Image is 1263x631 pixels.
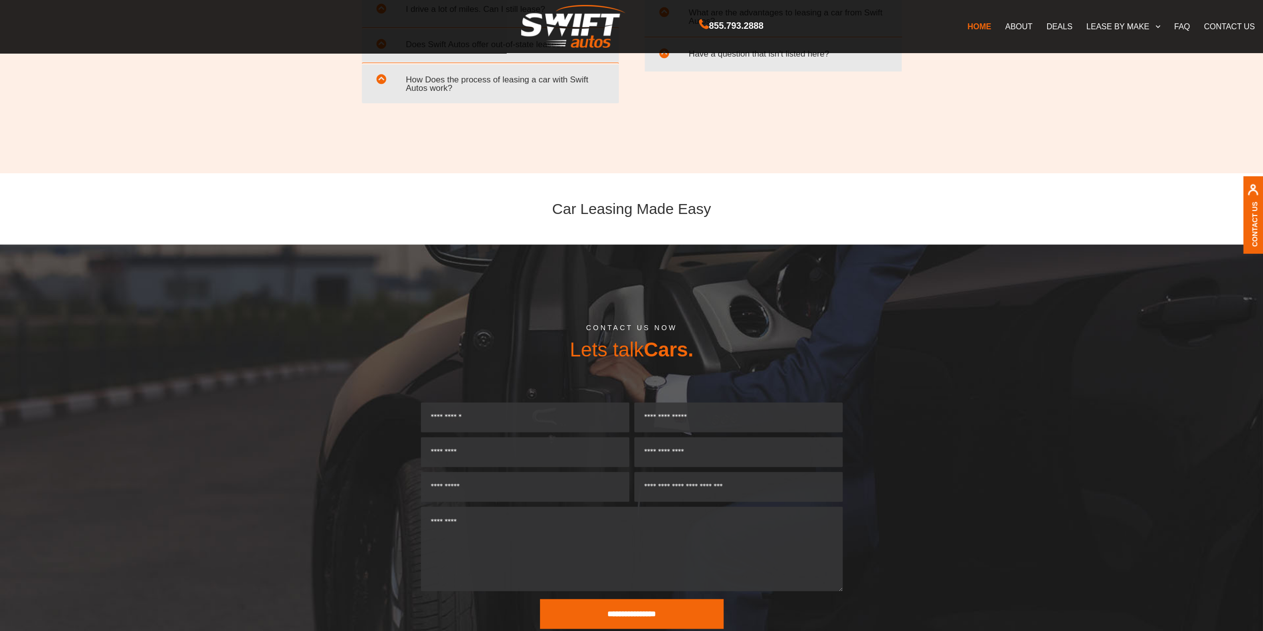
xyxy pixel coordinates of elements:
a: How Does the process of leasing a car with Swift Autos work? [369,70,611,98]
h3: Lets talk [349,332,915,360]
span: Have a question that isn't listed here? [652,44,894,64]
span: 855.793.2888 [709,19,763,33]
a: ABOUT [998,16,1039,37]
a: HOME [960,16,998,37]
a: Contact Us [1251,202,1259,247]
img: Swift Autos [521,5,625,48]
a: CONTACT US [1197,16,1262,37]
a: Have a question that isn't listed here? [652,44,894,67]
h5: CONTACT US NOW [349,324,915,332]
span: Cars. [644,339,693,360]
a: LEASE BY MAKE [1079,16,1167,37]
a: 855.793.2888 [699,22,763,30]
a: FAQ [1167,16,1197,37]
a: DEALS [1039,16,1079,37]
h2: Car Leasing Made Easy [356,173,907,245]
img: contact us, iconuser [1247,184,1259,201]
